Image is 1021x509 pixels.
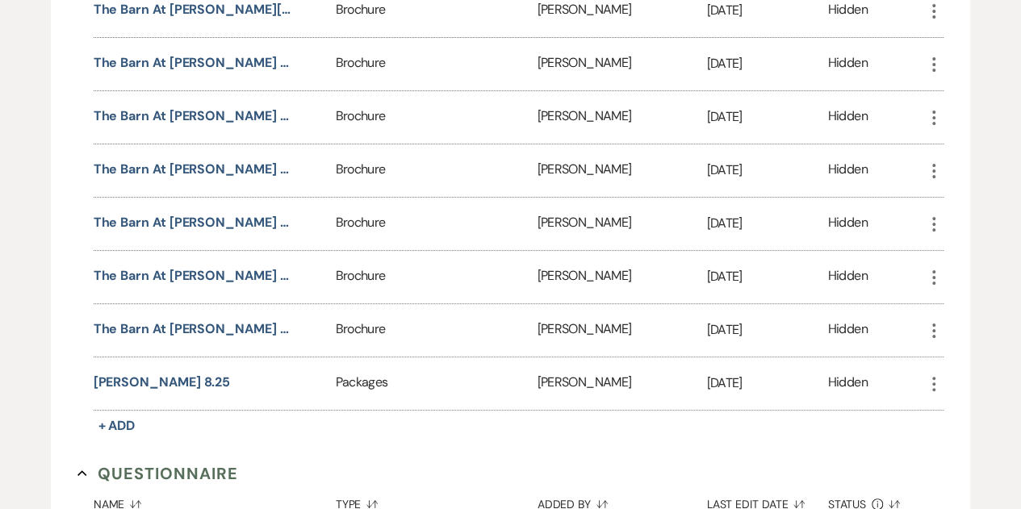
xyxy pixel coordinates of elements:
[538,304,707,357] div: [PERSON_NAME]
[706,53,827,74] p: [DATE]
[706,106,827,127] p: [DATE]
[94,415,140,437] button: + Add
[538,144,707,197] div: [PERSON_NAME]
[94,160,295,179] button: The Barn at [PERSON_NAME] Add Ons
[706,373,827,394] p: [DATE]
[538,357,707,410] div: [PERSON_NAME]
[336,144,538,197] div: Brochure
[827,160,867,181] div: Hidden
[827,106,867,128] div: Hidden
[706,266,827,287] p: [DATE]
[94,213,295,232] button: The Barn at [PERSON_NAME] Prom
[538,38,707,90] div: [PERSON_NAME]
[98,417,136,434] span: + Add
[336,357,538,410] div: Packages
[706,160,827,181] p: [DATE]
[706,319,827,340] p: [DATE]
[706,213,827,234] p: [DATE]
[336,251,538,303] div: Brochure
[827,213,867,235] div: Hidden
[336,304,538,357] div: Brochure
[538,198,707,250] div: [PERSON_NAME]
[94,106,295,126] button: The Barn at [PERSON_NAME] Elopement
[77,461,238,486] button: Questionnaire
[827,319,867,341] div: Hidden
[94,373,231,392] button: [PERSON_NAME] 8.25
[94,53,295,73] button: The Barn at [PERSON_NAME] Shower
[336,198,538,250] div: Brochure
[94,319,295,339] button: The Barn at [PERSON_NAME] Ceremony Only
[827,53,867,75] div: Hidden
[538,251,707,303] div: [PERSON_NAME]
[827,266,867,288] div: Hidden
[827,373,867,394] div: Hidden
[94,266,295,286] button: The Barn at [PERSON_NAME] Microwedding
[336,91,538,144] div: Brochure
[538,91,707,144] div: [PERSON_NAME]
[336,38,538,90] div: Brochure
